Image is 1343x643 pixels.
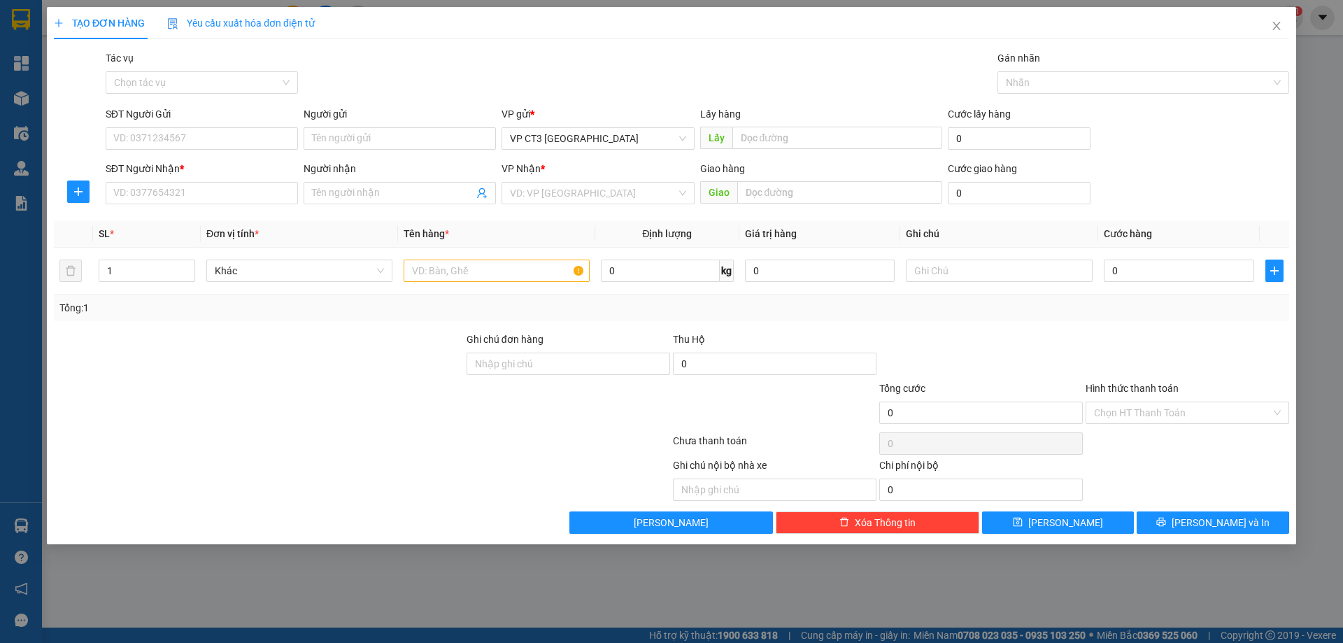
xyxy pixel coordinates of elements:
[700,108,741,120] span: Lấy hàng
[206,228,259,239] span: Đơn vị tính
[948,163,1017,174] label: Cước giao hàng
[673,334,705,345] span: Thu Hộ
[907,260,1093,282] input: Ghi Chú
[700,181,737,204] span: Giao
[1266,265,1283,276] span: plus
[6,34,113,60] span: VP CT3 [GEOGRAPHIC_DATA]
[115,34,200,60] span: VP [PERSON_NAME]
[6,97,78,111] p: Tên hàng
[1257,7,1296,46] button: Close
[1137,511,1289,534] button: printer[PERSON_NAME] và In
[6,34,113,60] strong: Gửi:
[1086,383,1179,394] label: Hình thức thanh toán
[839,517,849,528] span: delete
[700,127,732,149] span: Lấy
[1156,517,1166,528] span: printer
[737,181,942,204] input: Dọc đường
[215,260,384,281] span: Khác
[404,228,449,239] span: Tên hàng
[745,260,895,282] input: 0
[59,300,518,316] div: Tổng: 1
[879,458,1083,479] div: Chi phí nội bộ
[643,228,692,239] span: Định lượng
[997,52,1040,64] label: Gán nhãn
[901,220,1098,248] th: Ghi chú
[106,106,298,122] div: SĐT Người Gửi
[6,62,72,76] span: Chị Thủy Chả
[54,18,64,28] span: plus
[304,161,496,176] div: Người nhận
[502,106,695,122] div: VP gửi
[477,188,488,199] span: user-add
[115,78,178,91] span: 0918530010
[948,127,1090,150] input: Cước lấy hàng
[855,515,916,530] span: Xóa Thông tin
[700,163,745,174] span: Giao hàng
[502,163,541,174] span: VP Nhận
[467,353,670,375] input: Ghi chú đơn hàng
[115,62,147,76] span: Duyên
[106,161,298,176] div: SĐT Người Nhận
[304,106,496,122] div: Người gửi
[720,260,734,282] span: kg
[732,127,942,149] input: Dọc đường
[948,108,1011,120] label: Cước lấy hàng
[115,34,200,60] strong: Nhận:
[745,228,797,239] span: Giá trị hàng
[1104,228,1152,239] span: Cước hàng
[467,334,543,345] label: Ghi chú đơn hàng
[1014,517,1023,528] span: save
[570,511,774,534] button: [PERSON_NAME]
[143,97,204,111] p: Cước hàng
[54,17,145,29] span: TẠO ĐƠN HÀNG
[167,17,315,29] span: Yêu cầu xuất hóa đơn điện tử
[1172,515,1270,530] span: [PERSON_NAME] và In
[67,181,90,203] button: plus
[879,383,925,394] span: Tổng cước
[80,97,141,111] p: Số lượng
[68,186,89,197] span: plus
[1271,20,1282,31] span: close
[948,182,1090,204] input: Cước giao hàng
[1265,260,1284,282] button: plus
[99,228,110,239] span: SL
[673,479,876,501] input: Nhập ghi chú
[404,260,590,282] input: VD: Bàn, Ghế
[47,8,162,27] strong: Nhà xe Đức lộc
[982,511,1134,534] button: save[PERSON_NAME]
[6,78,69,91] span: 0935120191
[106,52,134,64] label: Tác vụ
[167,18,178,29] img: icon
[671,433,878,458] div: Chưa thanh toán
[673,458,876,479] div: Ghi chú nội bộ nhà xe
[1029,515,1104,530] span: [PERSON_NAME]
[634,515,709,530] span: [PERSON_NAME]
[776,511,980,534] button: deleteXóa Thông tin
[59,260,82,282] button: delete
[511,128,686,149] span: VP CT3 Nha Trang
